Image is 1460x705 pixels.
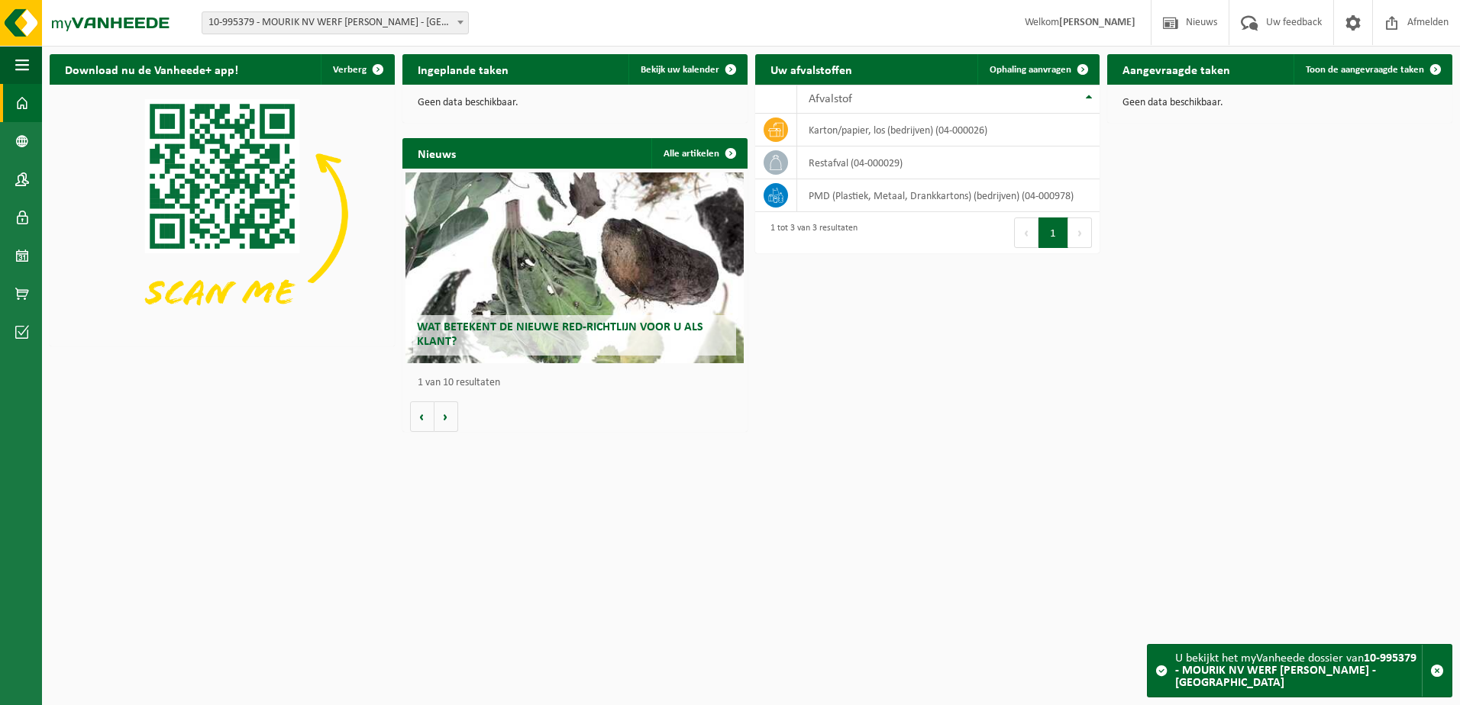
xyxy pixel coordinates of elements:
[641,65,719,75] span: Bekijk uw kalender
[402,138,471,168] h2: Nieuws
[628,54,746,85] a: Bekijk uw kalender
[651,138,746,169] a: Alle artikelen
[402,54,524,84] h2: Ingeplande taken
[797,146,1100,179] td: restafval (04-000029)
[1175,645,1422,697] div: U bekijkt het myVanheede dossier van
[202,12,468,34] span: 10-995379 - MOURIK NV WERF ELIA LOKEREN - LOKEREN
[321,54,393,85] button: Verberg
[434,401,458,432] button: Volgende
[418,98,732,108] p: Geen data beschikbaar.
[50,85,395,343] img: Download de VHEPlus App
[797,114,1100,146] td: karton/papier, los (bedrijven) (04-000026)
[1107,54,1245,84] h2: Aangevraagde taken
[1038,217,1068,248] button: 1
[990,65,1071,75] span: Ophaling aanvragen
[809,93,852,105] span: Afvalstof
[202,11,469,34] span: 10-995379 - MOURIK NV WERF ELIA LOKEREN - LOKEREN
[763,216,858,249] div: 1 tot 3 van 3 resultaten
[1122,98,1437,108] p: Geen data beschikbaar.
[977,54,1098,85] a: Ophaling aanvragen
[1068,217,1092,248] button: Next
[1306,65,1424,75] span: Toon de aangevraagde taken
[50,54,254,84] h2: Download nu de Vanheede+ app!
[333,65,367,75] span: Verberg
[1059,17,1135,28] strong: [PERSON_NAME]
[417,321,703,348] span: Wat betekent de nieuwe RED-richtlijn voor u als klant?
[797,179,1100,212] td: PMD (Plastiek, Metaal, Drankkartons) (bedrijven) (04-000978)
[1014,217,1038,248] button: Previous
[1294,54,1451,85] a: Toon de aangevraagde taken
[1175,652,1416,689] strong: 10-995379 - MOURIK NV WERF [PERSON_NAME] - [GEOGRAPHIC_DATA]
[410,401,434,432] button: Vorige
[405,172,744,363] a: Wat betekent de nieuwe RED-richtlijn voor u als klant?
[418,378,740,388] p: 1 van 10 resultaten
[755,54,867,84] h2: Uw afvalstoffen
